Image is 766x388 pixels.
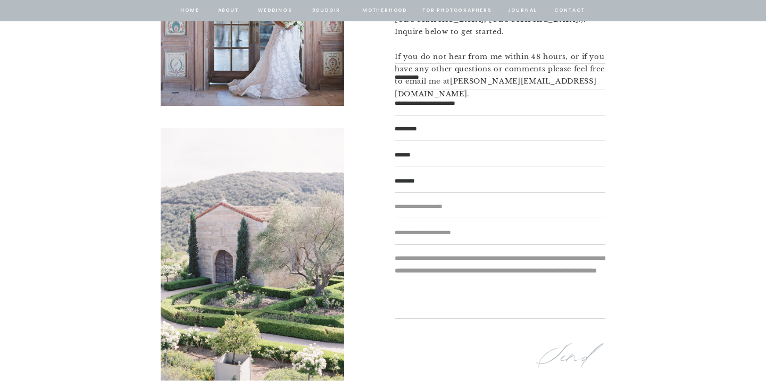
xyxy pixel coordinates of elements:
[311,6,342,15] a: BOUDOIR
[217,6,239,15] a: about
[535,338,604,376] a: Send
[180,6,200,15] a: home
[422,6,492,15] a: for photographers
[362,6,406,15] a: Motherhood
[257,6,293,15] a: Weddings
[506,6,539,15] a: journal
[553,6,587,15] a: contact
